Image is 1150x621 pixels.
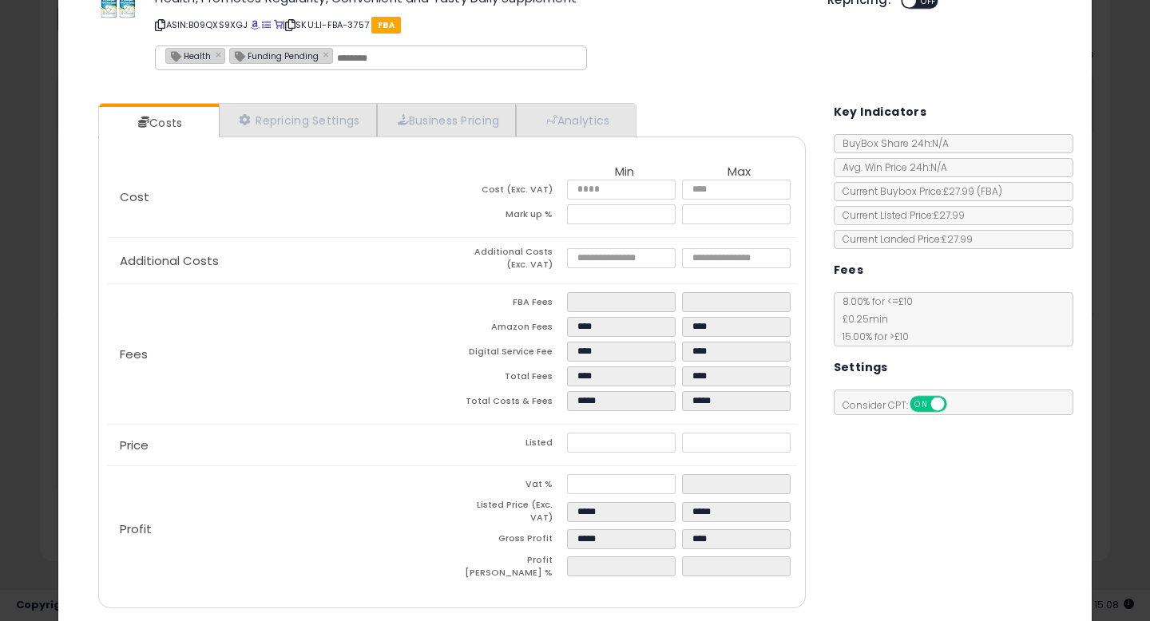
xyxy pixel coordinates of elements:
td: FBA Fees [452,292,567,317]
td: Gross Profit [452,529,567,554]
p: Profit [107,523,452,536]
a: BuyBox page [251,18,260,31]
span: BuyBox Share 24h: N/A [835,136,949,150]
p: Fees [107,348,452,361]
td: Additional Costs (Exc. VAT) [452,246,567,275]
a: Costs [99,107,217,139]
h5: Key Indicators [834,102,927,122]
td: Mark up % [452,204,567,229]
a: × [323,47,332,61]
a: Your listing only [274,18,283,31]
td: Digital Service Fee [452,342,567,366]
td: Total Fees [452,366,567,391]
span: ON [911,398,931,411]
a: Repricing Settings [219,104,377,136]
span: Current Listed Price: £27.99 [835,208,965,222]
a: All offer listings [262,18,271,31]
span: 15.00 % for > £10 [835,330,909,343]
span: £27.99 [943,184,1002,198]
td: Cost (Exc. VAT) [452,180,567,204]
a: Analytics [516,104,634,136]
td: Amazon Fees [452,317,567,342]
p: Cost [107,191,452,204]
h5: Settings [834,358,888,378]
td: Vat % [452,474,567,499]
span: Avg. Win Price 24h: N/A [835,160,947,174]
span: OFF [944,398,970,411]
a: × [215,47,224,61]
span: ( FBA ) [977,184,1002,198]
span: 8.00 % for <= £10 [835,295,913,343]
span: Funding Pending [230,49,319,62]
h5: Fees [834,260,864,280]
p: Price [107,439,452,452]
span: FBA [371,17,401,34]
span: Current Buybox Price: [835,184,1002,198]
span: Consider CPT: [835,398,968,412]
td: Listed Price (Exc. VAT) [452,499,567,528]
a: Business Pricing [377,104,517,136]
th: Min [567,165,682,180]
p: Additional Costs [107,255,452,267]
th: Max [682,165,797,180]
td: Listed [452,433,567,457]
span: Health [166,49,211,62]
span: Current Landed Price: £27.99 [835,232,973,246]
span: £0.25 min [835,312,888,326]
td: Total Costs & Fees [452,391,567,416]
p: ASIN: B09QXS9XGJ | SKU: LI-FBA-3757 [155,12,803,38]
td: Profit [PERSON_NAME] % [452,554,567,583]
